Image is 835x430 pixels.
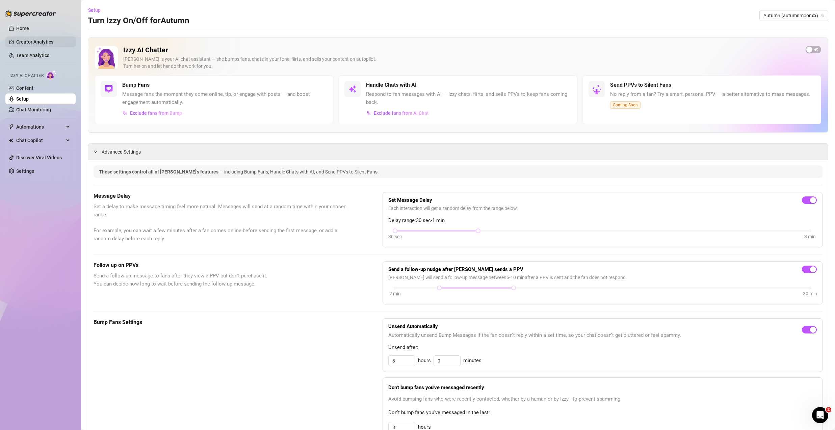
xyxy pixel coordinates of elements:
[122,81,150,89] h5: Bump Fans
[388,395,817,403] span: Avoid bumping fans who were recently contacted, whether by a human or by Izzy - to prevent spamming.
[105,85,113,93] img: svg%3e
[16,53,49,58] a: Team Analytics
[366,108,429,118] button: Exclude fans from AI Chat
[418,357,431,365] span: hours
[94,261,349,269] h5: Follow up on PPVs
[388,217,817,225] span: Delay range: 30 sec - 1 min
[130,110,182,116] span: Exclude fans from Bump
[592,85,603,96] img: silent-fans-ppv-o-N6Mmdf.svg
[610,81,671,89] h5: Send PPVs to Silent Fans
[610,90,810,99] span: No reply from a fan? Try a smart, personal PPV — a better alternative to mass messages.
[804,233,816,240] div: 3 min
[388,233,402,240] div: 30 sec
[9,73,44,79] span: Izzy AI Chatter
[94,272,349,288] span: Send a follow-up message to fans after they view a PPV but don't purchase it. You can decide how ...
[812,407,828,423] iframe: Intercom live chat
[99,169,219,174] span: These settings control all of [PERSON_NAME]'s features
[388,384,484,391] strong: Don't bump fans you've messaged recently
[9,124,14,130] span: thunderbolt
[388,274,817,281] span: [PERSON_NAME] will send a follow-up message between 5 - 10 min after a PPV is sent and the fan do...
[5,10,56,17] img: logo-BBDzfeDw.svg
[16,85,33,91] a: Content
[388,409,817,417] span: Don't bump fans you've messaged in the last:
[16,36,70,47] a: Creator Analytics
[388,331,681,340] span: Automatically unsend Bump Messages if the fan doesn't reply within a set time, so your chat doesn...
[94,192,349,200] h5: Message Delay
[46,70,57,80] img: AI Chatter
[16,107,51,112] a: Chat Monitoring
[388,197,432,203] strong: Set Message Delay
[123,56,800,70] div: [PERSON_NAME] is your AI chat assistant — she bumps fans, chats in your tone, flirts, and sells y...
[803,290,817,297] div: 30 min
[388,344,817,352] span: Unsend after:
[366,90,571,106] span: Respond to fan messages with AI — Izzy chats, flirts, and sells PPVs to keep fans coming back.
[826,407,831,412] span: 2
[122,108,182,118] button: Exclude fans from Bump
[610,101,641,109] span: Coming Soon
[16,96,29,102] a: Setup
[102,148,141,156] span: Advanced Settings
[820,14,825,18] span: team
[94,150,98,154] span: expanded
[388,266,523,272] strong: Send a follow-up nudge after [PERSON_NAME] sends a PPV
[88,16,189,26] h3: Turn Izzy On/Off for Autumn
[366,81,417,89] h5: Handle Chats with AI
[366,111,371,115] img: svg%3e
[348,85,357,93] img: svg%3e
[388,205,817,212] span: Each interaction will get a random delay from the range below.
[94,318,349,326] h5: Bump Fans Settings
[123,46,800,54] h2: Izzy AI Chatter
[123,111,127,115] img: svg%3e
[16,168,34,174] a: Settings
[88,7,101,13] span: Setup
[374,110,429,116] span: Exclude fans from AI Chat
[16,135,64,146] span: Chat Copilot
[16,155,62,160] a: Discover Viral Videos
[94,203,349,243] span: Set a delay to make message timing feel more natural. Messages will send at a random time within ...
[122,90,328,106] span: Message fans the moment they come online, tip, or engage with posts — and boost engagement automa...
[95,46,118,69] img: Izzy AI Chatter
[389,290,401,297] div: 2 min
[88,5,106,16] button: Setup
[463,357,481,365] span: minutes
[16,122,64,132] span: Automations
[9,138,13,143] img: Chat Copilot
[388,323,438,329] strong: Unsend Automatically
[16,26,29,31] a: Home
[763,10,824,21] span: Autumn (autumnmoonxx)
[219,169,379,174] span: — including Bump Fans, Handle Chats with AI, and Send PPVs to Silent Fans.
[94,148,102,155] div: expanded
